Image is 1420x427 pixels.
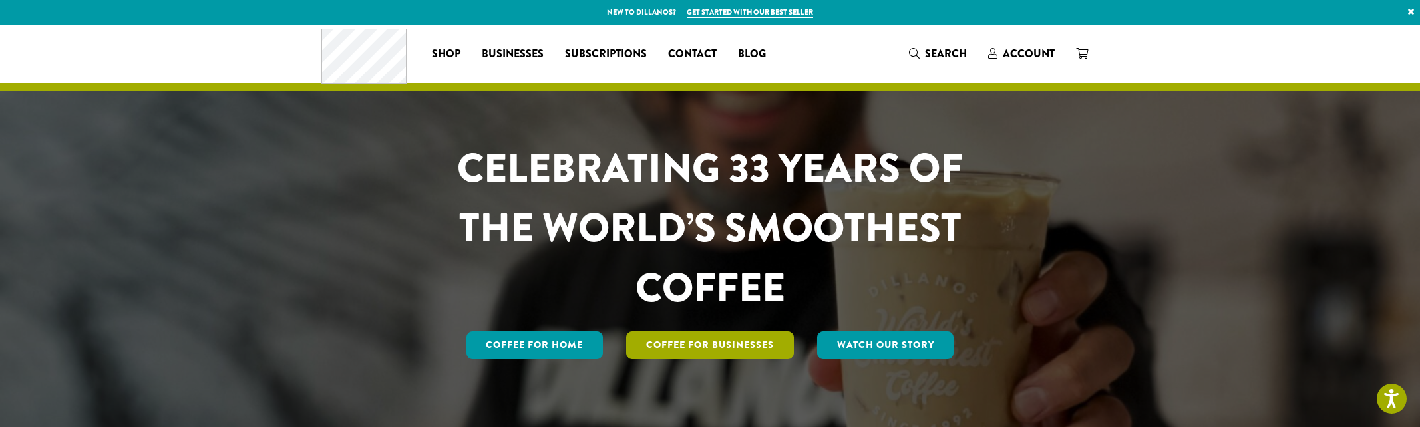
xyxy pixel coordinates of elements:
a: Shop [421,43,471,65]
a: Coffee for Home [466,331,604,359]
a: Get started with our best seller [687,7,813,18]
a: Search [898,43,977,65]
span: Shop [432,46,460,63]
span: Account [1003,46,1055,61]
span: Search [925,46,967,61]
h1: CELEBRATING 33 YEARS OF THE WORLD’S SMOOTHEST COFFEE [418,138,1002,318]
a: Watch Our Story [817,331,954,359]
span: Contact [668,46,717,63]
a: Coffee For Businesses [626,331,794,359]
span: Blog [738,46,766,63]
span: Subscriptions [565,46,647,63]
span: Businesses [482,46,544,63]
